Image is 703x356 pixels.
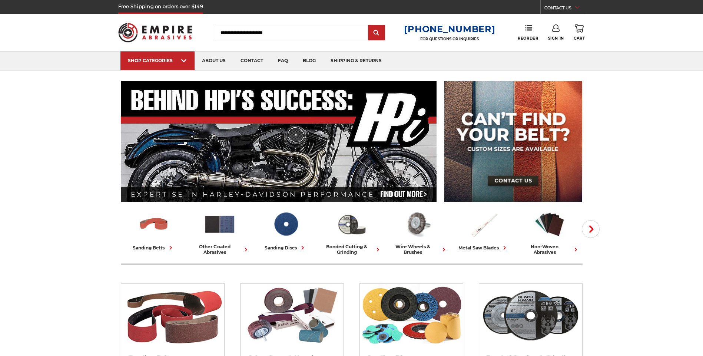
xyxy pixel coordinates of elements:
img: Wire Wheels & Brushes [401,208,434,240]
a: [PHONE_NUMBER] [404,24,495,34]
a: other coated abrasives [190,208,250,255]
a: Cart [574,24,585,41]
p: FOR QUESTIONS OR INQUIRIES [404,37,495,41]
img: Sanding Discs [269,208,302,240]
img: Banner for an interview featuring Horsepower Inc who makes Harley performance upgrades featured o... [121,81,437,202]
img: promo banner for custom belts. [444,81,582,202]
div: sanding belts [133,244,175,252]
a: bonded cutting & grinding [322,208,382,255]
div: non-woven abrasives [520,244,580,255]
img: Bonded Cutting & Grinding [335,208,368,240]
img: Sanding Belts [137,208,170,240]
img: Metal Saw Blades [467,208,500,240]
img: Sanding Belts [121,284,224,347]
div: wire wheels & brushes [388,244,448,255]
img: Non-woven Abrasives [533,208,566,240]
a: CONTACT US [544,4,585,14]
button: Next [582,220,600,238]
img: Bonded Cutting & Grinding [479,284,582,347]
div: metal saw blades [458,244,508,252]
a: metal saw blades [454,208,514,252]
img: Other Coated Abrasives [203,208,236,240]
span: Sign In [548,36,564,41]
div: bonded cutting & grinding [322,244,382,255]
a: faq [271,51,295,70]
span: Reorder [518,36,538,41]
a: about us [195,51,233,70]
a: shipping & returns [323,51,389,70]
div: other coated abrasives [190,244,250,255]
a: contact [233,51,271,70]
img: Sanding Discs [360,284,463,347]
a: sanding belts [124,208,184,252]
img: Other Coated Abrasives [241,284,344,347]
a: Reorder [518,24,538,40]
img: Empire Abrasives [118,18,192,47]
input: Submit [369,26,384,40]
div: SHOP CATEGORIES [128,58,187,63]
a: blog [295,51,323,70]
a: non-woven abrasives [520,208,580,255]
div: sanding discs [265,244,306,252]
a: sanding discs [256,208,316,252]
span: Cart [574,36,585,41]
a: wire wheels & brushes [388,208,448,255]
